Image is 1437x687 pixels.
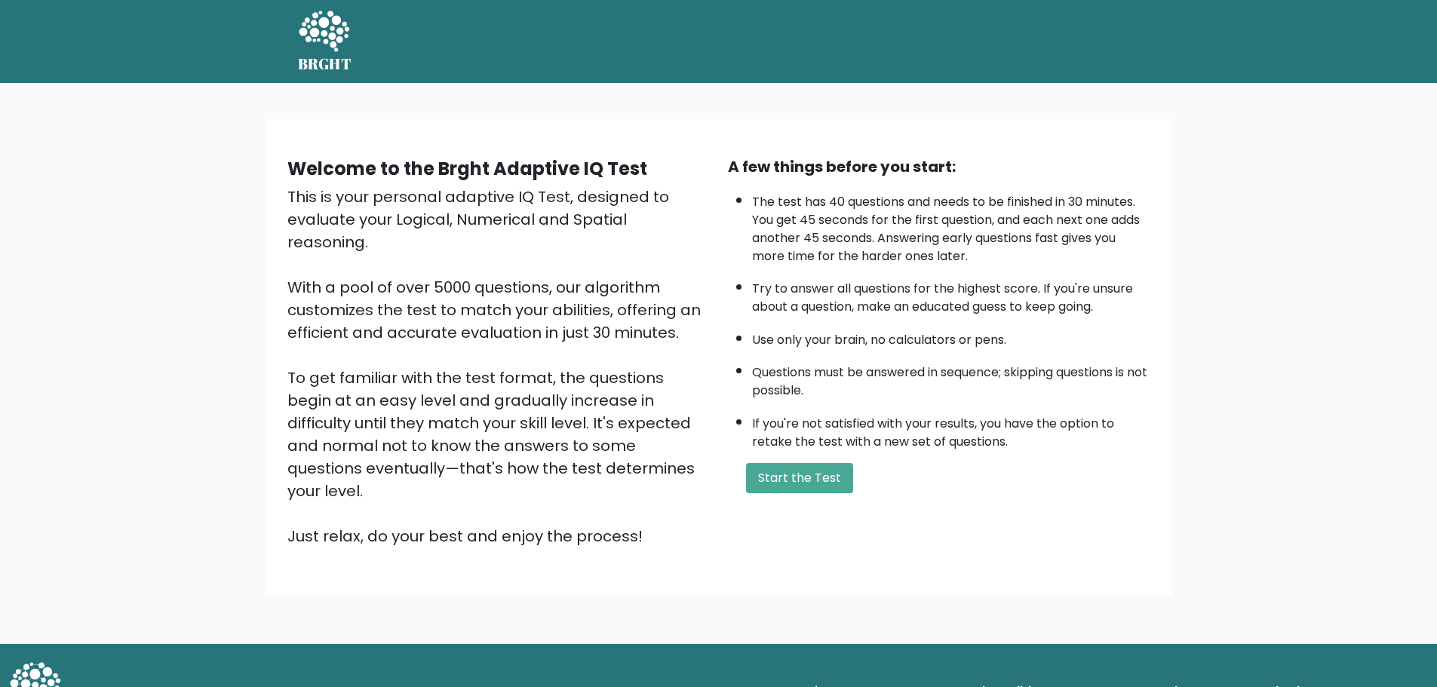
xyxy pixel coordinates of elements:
[746,463,853,493] button: Start the Test
[752,272,1150,316] li: Try to answer all questions for the highest score. If you're unsure about a question, make an edu...
[752,186,1150,265] li: The test has 40 questions and needs to be finished in 30 minutes. You get 45 seconds for the firs...
[298,6,352,77] a: BRGHT
[287,156,647,181] b: Welcome to the Brght Adaptive IQ Test
[728,155,1150,178] div: A few things before you start:
[287,186,710,547] div: This is your personal adaptive IQ Test, designed to evaluate your Logical, Numerical and Spatial ...
[298,55,352,73] h5: BRGHT
[752,407,1150,451] li: If you're not satisfied with your results, you have the option to retake the test with a new set ...
[752,356,1150,400] li: Questions must be answered in sequence; skipping questions is not possible.
[752,324,1150,349] li: Use only your brain, no calculators or pens.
